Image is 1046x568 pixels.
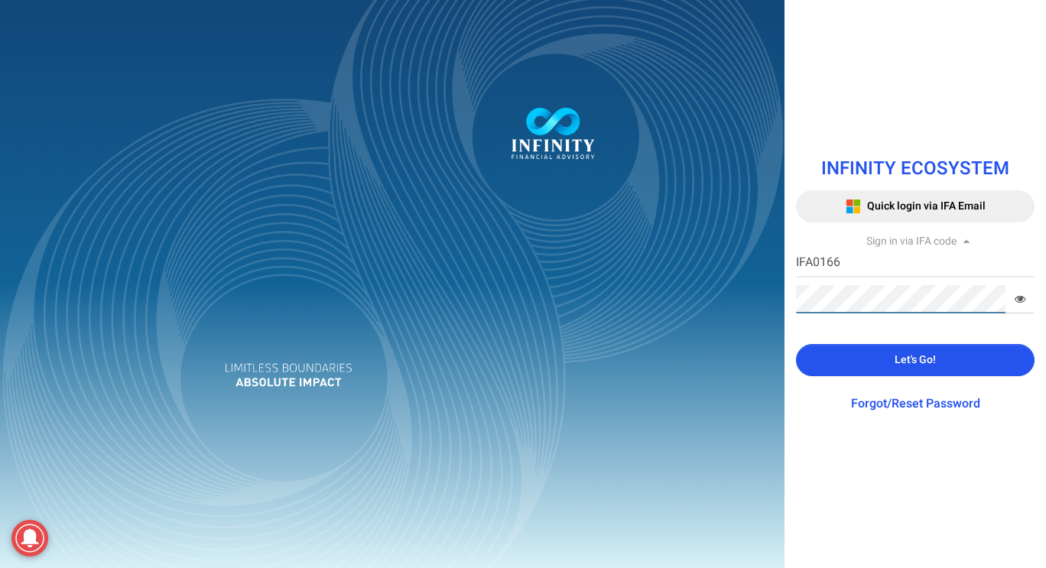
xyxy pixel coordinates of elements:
[851,394,980,413] a: Forgot/Reset Password
[866,233,957,249] span: Sign in via IFA code
[796,190,1035,222] button: Quick login via IFA Email
[895,352,936,368] span: Let's Go!
[796,344,1035,376] button: Let's Go!
[796,159,1035,179] h1: INFINITY ECOSYSTEM
[796,249,1035,278] input: IFA Code
[796,234,1035,249] div: Sign in via IFA code
[867,198,986,214] span: Quick login via IFA Email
